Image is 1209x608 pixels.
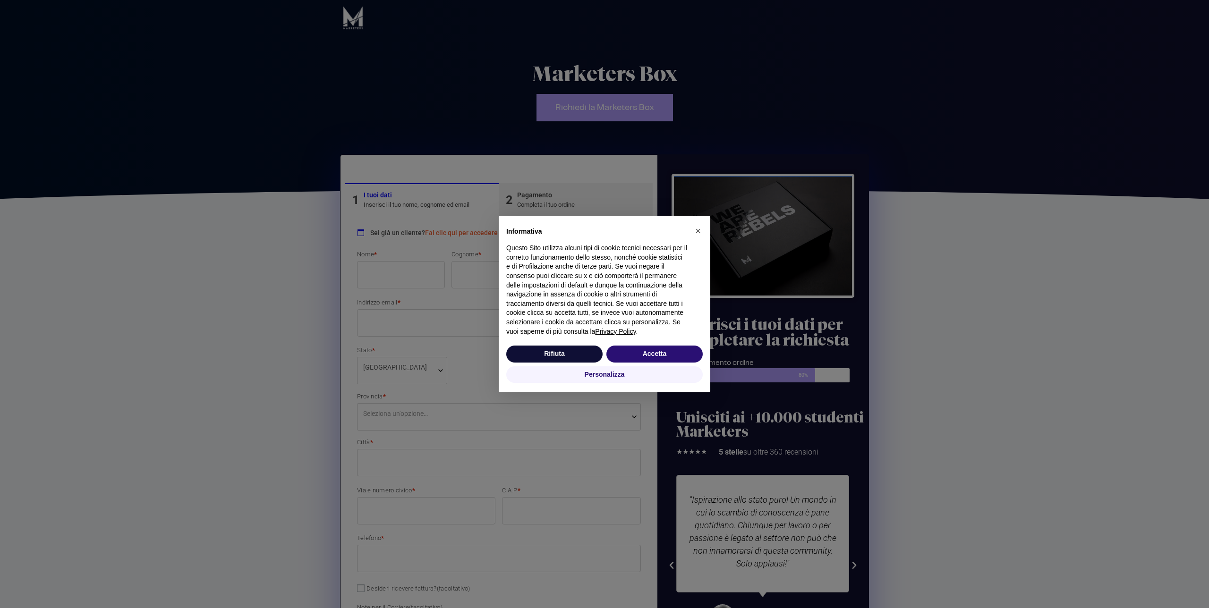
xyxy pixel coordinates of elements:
button: Rifiuta [506,346,603,363]
h2: Informativa [506,227,688,236]
a: Privacy Policy [595,328,636,335]
p: Questo Sito utilizza alcuni tipi di cookie tecnici necessari per il corretto funzionamento dello ... [506,244,688,336]
button: Accetta [606,346,703,363]
span: × [695,226,701,236]
button: Chiudi questa informativa [690,223,706,238]
button: Personalizza [506,366,703,383]
iframe: Customerly Messenger Launcher [8,571,36,600]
